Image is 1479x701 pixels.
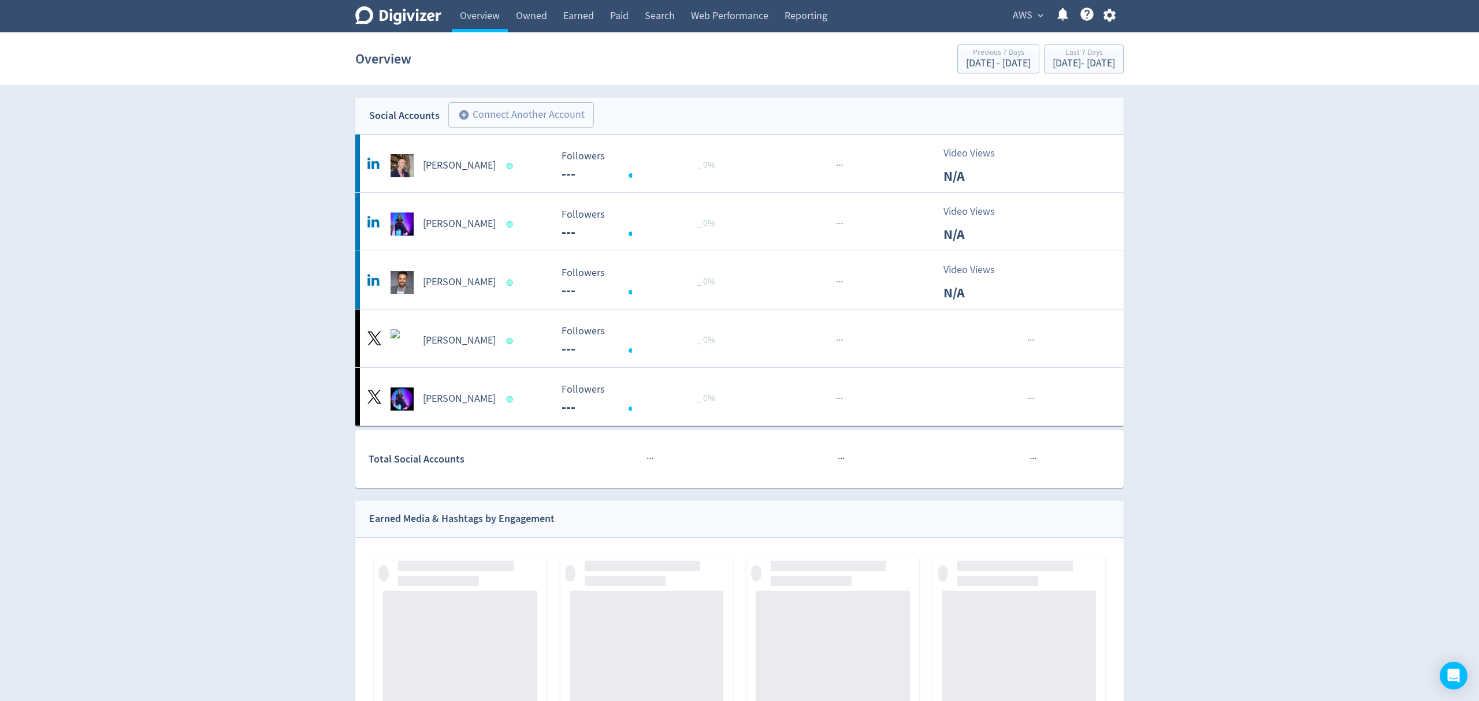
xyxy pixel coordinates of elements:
span: _ 0% [697,218,715,229]
span: _ 0% [697,334,715,346]
p: Video Views [943,204,1010,219]
h5: [PERSON_NAME] [423,217,496,231]
span: · [1032,391,1034,406]
span: · [836,217,838,231]
svg: Followers --- [556,267,729,298]
span: · [646,452,649,466]
span: _ 0% [697,159,715,171]
span: Data last synced: 26 Aug 2025, 5:02pm (AEST) [507,279,516,286]
span: · [836,391,838,406]
span: Data last synced: 27 Aug 2025, 12:01am (AEST) [507,221,516,228]
div: Previous 7 Days [966,49,1031,58]
span: · [841,158,843,173]
span: · [1027,391,1030,406]
img: Louise Stigwood undefined [391,212,414,236]
span: · [836,158,838,173]
span: · [1027,333,1030,348]
svg: Followers --- [556,384,729,415]
span: · [1034,452,1036,466]
span: · [841,391,843,406]
span: Data last synced: 26 Aug 2025, 7:02pm (AEST) [507,396,516,402]
button: Connect Another Account [448,102,594,128]
svg: Followers --- [556,209,729,240]
span: _ 0% [697,276,715,288]
span: · [841,333,843,348]
p: N/A [943,224,1010,245]
span: expand_more [1035,10,1046,21]
span: · [1032,333,1034,348]
span: · [838,391,841,406]
span: · [836,333,838,348]
a: Jamie Simon undefined[PERSON_NAME] Followers --- Followers --- _ 0%···Video ViewsN/A [355,135,1124,192]
span: Data last synced: 26 Aug 2025, 7:02pm (AEST) [507,338,516,344]
span: · [838,452,840,466]
h5: [PERSON_NAME] [423,159,496,173]
span: · [838,217,841,231]
span: · [1030,333,1032,348]
p: N/A [943,282,1010,303]
svg: Followers --- [556,151,729,181]
span: · [651,452,653,466]
div: Last 7 Days [1053,49,1115,58]
img: Louise Stigwood undefined [391,387,414,411]
span: · [842,452,845,466]
span: · [1030,391,1032,406]
span: · [838,275,841,289]
div: Open Intercom Messenger [1440,662,1467,689]
div: Earned Media & Hashtags by Engagement [369,510,555,527]
div: [DATE] - [DATE] [1053,58,1115,69]
div: Total Social Accounts [369,451,553,468]
span: · [836,275,838,289]
span: Data last synced: 27 Aug 2025, 5:01am (AEST) [507,163,516,169]
span: · [838,333,841,348]
h5: [PERSON_NAME] [423,334,496,348]
span: · [649,452,651,466]
h1: Overview [355,40,411,77]
a: Connect Another Account [440,104,594,128]
span: add_circle [458,109,470,121]
button: Previous 7 Days[DATE] - [DATE] [957,44,1039,73]
a: Louise Stigwood undefined[PERSON_NAME] Followers --- Followers --- _ 0%······ [355,368,1124,426]
div: Social Accounts [369,107,440,124]
button: Last 7 Days[DATE]- [DATE] [1044,44,1124,73]
img: Jamie Simon undefined [391,329,414,352]
div: [DATE] - [DATE] [966,58,1031,69]
span: · [1030,452,1032,466]
span: _ 0% [697,393,715,404]
span: · [841,217,843,231]
a: Manuel Bohnet undefined[PERSON_NAME] Followers --- Followers --- _ 0%···Video ViewsN/A [355,251,1124,309]
img: Manuel Bohnet undefined [391,271,414,294]
span: · [1032,452,1034,466]
span: AWS [1013,6,1032,25]
span: · [838,158,841,173]
img: Jamie Simon undefined [391,154,414,177]
button: AWS [1009,6,1046,25]
p: Video Views [943,146,1010,161]
h5: [PERSON_NAME] [423,275,496,289]
h5: [PERSON_NAME] [423,392,496,406]
p: Video Views [943,262,1010,278]
span: · [841,275,843,289]
a: Jamie Simon undefined[PERSON_NAME] Followers --- Followers --- _ 0%······ [355,310,1124,367]
p: N/A [943,166,1010,187]
span: · [840,452,842,466]
a: Louise Stigwood undefined[PERSON_NAME] Followers --- Followers --- _ 0%···Video ViewsN/A [355,193,1124,251]
svg: Followers --- [556,326,729,356]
